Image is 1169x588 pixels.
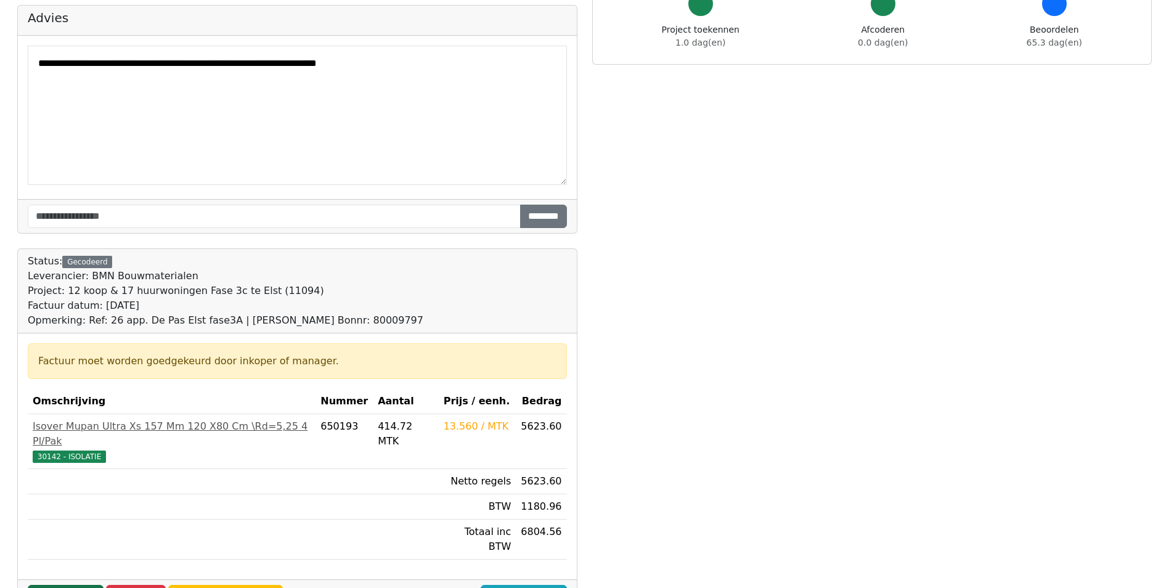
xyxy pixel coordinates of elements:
[28,313,423,328] div: Opmerking: Ref: 26 app. De Pas Elst fase3A | [PERSON_NAME] Bonnr: 80009797
[1027,23,1082,49] div: Beoordelen
[373,389,439,414] th: Aantal
[516,494,566,520] td: 1180.96
[33,451,106,463] span: 30142 - ISOLATIE
[28,10,567,25] h5: Advies
[675,38,725,47] span: 1.0 dag(en)
[62,256,112,268] div: Gecodeerd
[28,389,316,414] th: Omschrijving
[516,520,566,560] td: 6804.56
[439,494,516,520] td: BTW
[28,254,423,328] div: Status:
[28,298,423,313] div: Factuur datum: [DATE]
[439,389,516,414] th: Prijs / eenh.
[516,469,566,494] td: 5623.60
[38,354,556,369] div: Factuur moet worden goedgekeurd door inkoper of manager.
[316,414,373,469] td: 650193
[28,269,423,284] div: Leverancier: BMN Bouwmaterialen
[28,284,423,298] div: Project: 12 koop & 17 huurwoningen Fase 3c te Elst (11094)
[444,419,511,434] div: 13.560 / MTK
[858,23,908,49] div: Afcoderen
[858,38,908,47] span: 0.0 dag(en)
[516,389,566,414] th: Bedrag
[33,419,311,449] div: Isover Mupan Ultra Xs 157 Mm 120 X80 Cm \Rd=5,25 4 Pl/Pak
[516,414,566,469] td: 5623.60
[33,419,311,463] a: Isover Mupan Ultra Xs 157 Mm 120 X80 Cm \Rd=5,25 4 Pl/Pak30142 - ISOLATIE
[316,389,373,414] th: Nummer
[378,419,434,449] div: 414.72 MTK
[439,469,516,494] td: Netto regels
[662,23,739,49] div: Project toekennen
[439,520,516,560] td: Totaal inc BTW
[1027,38,1082,47] span: 65.3 dag(en)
